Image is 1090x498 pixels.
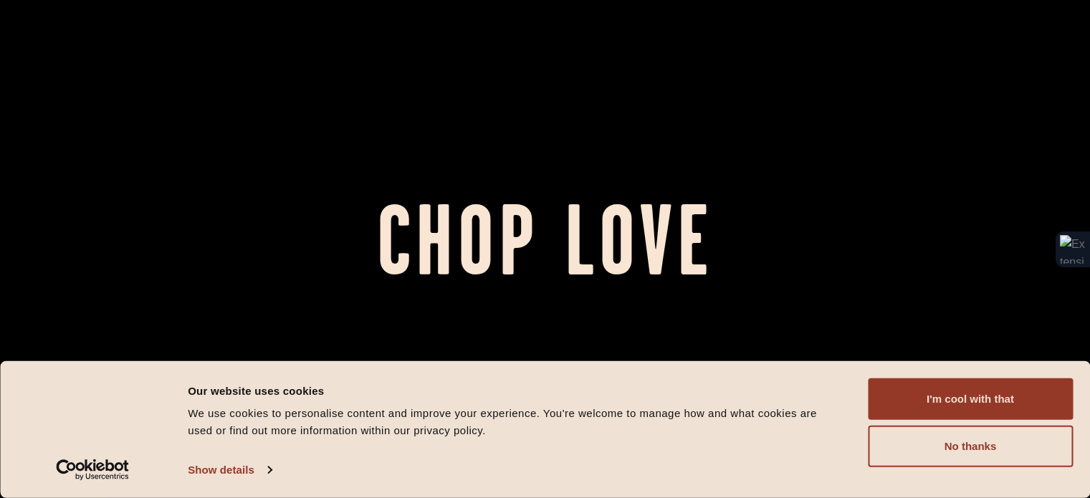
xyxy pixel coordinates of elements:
div: Our website uses cookies [188,382,836,399]
a: Show details [188,459,271,481]
div: We use cookies to personalise content and improve your experience. You're welcome to manage how a... [188,405,836,439]
button: No thanks [868,426,1073,467]
img: Extension Icon [1060,235,1086,264]
button: I'm cool with that [868,378,1073,420]
a: Usercentrics Cookiebot - opens in a new window [30,459,156,481]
